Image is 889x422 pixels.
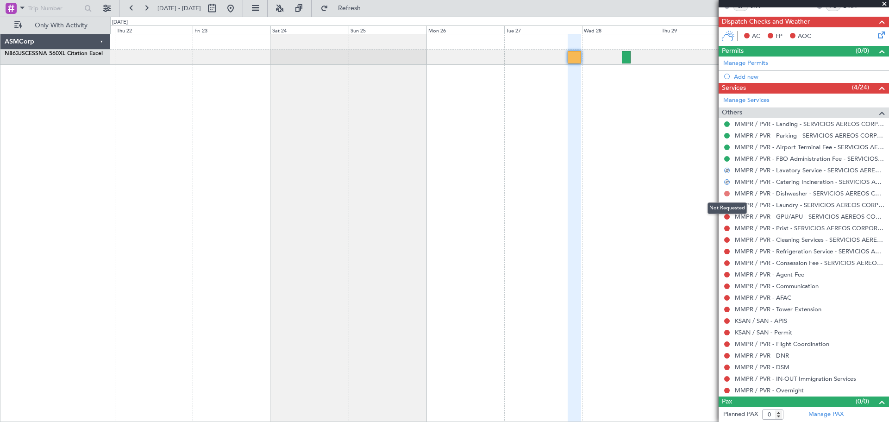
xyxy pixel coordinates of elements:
[735,166,884,174] a: MMPR / PVR - Lavatory Service - SERVICIOS AEREOS CORPORATIVOS
[722,397,732,407] span: Pax
[735,132,884,139] a: MMPR / PVR - Parking - SERVICIOS AEREOS CORPORATIVOS
[856,46,869,56] span: (0/0)
[722,46,744,57] span: Permits
[115,25,193,34] div: Thu 22
[735,259,884,267] a: MMPR / PVR - Consession Fee - SERVICIOS AEREOS CORPORATIVOS
[735,224,884,232] a: MMPR / PVR - Prist - SERVICIOS AEREOS CORPORATIVOS
[735,363,789,371] a: MMPR / PVR - DSM
[722,83,746,94] span: Services
[28,1,81,15] input: Trip Number
[776,32,783,41] span: FP
[735,386,804,394] a: MMPR / PVR - Overnight
[270,25,348,34] div: Sat 24
[157,4,201,13] span: [DATE] - [DATE]
[660,25,738,34] div: Thu 29
[24,22,98,29] span: Only With Activity
[735,236,884,244] a: MMPR / PVR - Cleaning Services - SERVICIOS AEREOS CORPORATIVOS
[735,317,787,325] a: KSAN / SAN - APIS
[722,107,742,118] span: Others
[735,201,884,209] a: MMPR / PVR - Laundry - SERVICIOS AEREOS CORPORATIVOS
[735,213,884,220] a: MMPR / PVR - GPU/APU - SERVICIOS AEREOS CORPORATIVOS
[10,18,100,33] button: Only With Activity
[349,25,426,34] div: Sun 25
[504,25,582,34] div: Tue 27
[735,375,856,383] a: MMPR / PVR - IN-OUT Immigration Services
[723,59,768,68] a: Manage Permits
[723,410,758,419] label: Planned PAX
[316,1,372,16] button: Refresh
[330,5,369,12] span: Refresh
[735,271,804,278] a: MMPR / PVR - Agent Fee
[735,189,884,197] a: MMPR / PVR - Dishwasher - SERVICIOS AEREOS CORPORATIVOS
[735,294,791,302] a: MMPR / PVR - AFAC
[735,305,821,313] a: MMPR / PVR - Tower Extension
[735,352,789,359] a: MMPR / PVR - DNR
[856,397,869,406] span: (0/0)
[193,25,270,34] div: Fri 23
[426,25,504,34] div: Mon 26
[5,51,103,57] a: N863JSCESSNA 560XL Citation Excel
[735,282,819,290] a: MMPR / PVR - Communication
[582,25,660,34] div: Wed 28
[735,143,884,151] a: MMPR / PVR - Airport Terminal Fee - SERVICIOS AEREOS CORPORATIVOS
[808,410,844,419] a: Manage PAX
[735,247,884,255] a: MMPR / PVR - Refrigeration Service - SERVICIOS AEREOS CORPORATIVOS
[707,202,747,214] div: Not Requested
[723,96,770,105] a: Manage Services
[734,73,884,81] div: Add new
[112,19,128,26] div: [DATE]
[735,120,884,128] a: MMPR / PVR - Landing - SERVICIOS AEREOS CORPORATIVOS
[735,328,792,336] a: KSAN / SAN - Permit
[752,32,760,41] span: AC
[735,155,884,163] a: MMPR / PVR - FBO Administration Fee - SERVICIOS AEREOS CORPORATIVOS
[852,82,869,92] span: (4/24)
[722,17,810,27] span: Dispatch Checks and Weather
[735,178,884,186] a: MMPR / PVR - Catering Incineration - SERVICIOS AEREOS CORPORATIVOS
[735,340,829,348] a: MMPR / PVR - Flight Coordination
[798,32,811,41] span: AOC
[5,51,25,57] span: N863JS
